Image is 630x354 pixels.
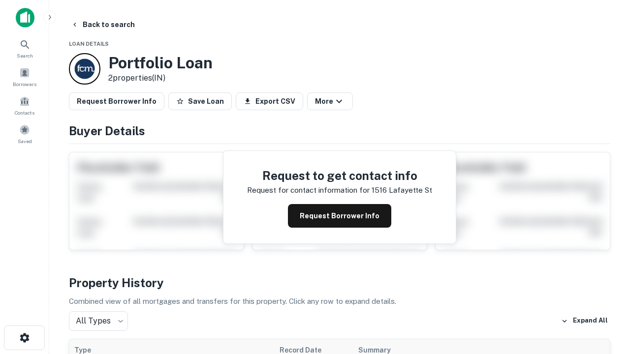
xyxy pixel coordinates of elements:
button: Request Borrower Info [69,92,164,110]
iframe: Chat Widget [581,244,630,291]
p: 2 properties (IN) [108,72,213,84]
button: Request Borrower Info [288,204,391,228]
a: Search [3,35,46,61]
span: Contacts [15,109,34,117]
span: Saved [18,137,32,145]
button: Expand All [559,314,610,328]
a: Saved [3,120,46,147]
h4: Property History [69,274,610,292]
a: Contacts [3,92,46,118]
h4: Buyer Details [69,122,610,140]
button: Save Loan [168,92,232,110]
p: Request for contact information for [247,184,370,196]
button: Back to search [67,16,139,33]
span: Search [17,52,33,59]
button: Export CSV [236,92,303,110]
p: 1516 lafayette st [372,184,432,196]
img: capitalize-icon.png [16,8,34,28]
button: More [307,92,353,110]
p: Combined view of all mortgages and transfers for this property. Click any row to expand details. [69,295,610,307]
h4: Request to get contact info [247,167,432,184]
div: All Types [69,311,128,331]
h3: Portfolio Loan [108,54,213,72]
span: Borrowers [13,80,36,88]
a: Borrowers [3,63,46,90]
span: Loan Details [69,41,109,47]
